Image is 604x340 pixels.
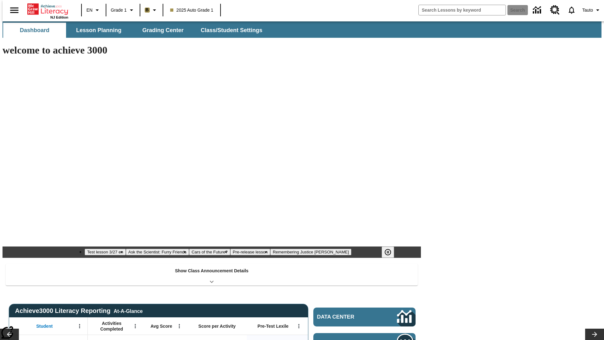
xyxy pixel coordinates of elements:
[111,7,127,14] span: Grade 1
[114,307,143,314] div: At-A-Glance
[3,23,66,38] button: Dashboard
[201,27,262,34] span: Class/Student Settings
[196,23,267,38] button: Class/Student Settings
[270,249,351,255] button: Slide 5 Remembering Justice O'Connor
[313,308,416,326] a: Data Center
[3,21,601,38] div: SubNavbar
[580,4,604,16] button: Profile/Settings
[546,2,563,19] a: Resource Center, Will open in new tab
[131,23,194,38] button: Grading Center
[20,27,49,34] span: Dashboard
[84,4,104,16] button: Language: EN, Select a language
[36,323,53,329] span: Student
[142,4,161,16] button: Boost Class color is light brown. Change class color
[175,268,249,274] p: Show Class Announcement Details
[85,249,126,255] button: Slide 1 Test lesson 3/27 en
[3,23,268,38] div: SubNavbar
[27,2,68,19] div: Home
[3,44,421,56] h1: welcome to achieve 3000
[131,321,140,331] button: Open Menu
[146,6,149,14] span: B
[175,321,184,331] button: Open Menu
[189,249,230,255] button: Slide 3 Cars of the Future?
[126,249,189,255] button: Slide 2 Ask the Scientist: Furry Friends
[230,249,270,255] button: Slide 4 Pre-release lesson
[582,7,593,14] span: Tauto
[529,2,546,19] a: Data Center
[87,7,92,14] span: EN
[258,323,289,329] span: Pre-Test Lexile
[50,15,68,19] span: NJ Edition
[142,27,183,34] span: Grading Center
[27,3,68,15] a: Home
[317,314,376,320] span: Data Center
[585,329,604,340] button: Lesson carousel, Next
[67,23,130,38] button: Lesson Planning
[75,321,84,331] button: Open Menu
[382,246,394,258] button: Pause
[170,7,214,14] span: 2025 Auto Grade 1
[199,323,236,329] span: Score per Activity
[108,4,138,16] button: Grade: Grade 1, Select a grade
[91,320,132,332] span: Activities Completed
[76,27,121,34] span: Lesson Planning
[419,5,506,15] input: search field
[5,1,24,20] button: Open side menu
[150,323,172,329] span: Avg Score
[6,264,418,286] div: Show Class Announcement Details
[563,2,580,18] a: Notifications
[382,246,400,258] div: Pause
[294,321,304,331] button: Open Menu
[15,307,143,314] span: Achieve3000 Literacy Reporting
